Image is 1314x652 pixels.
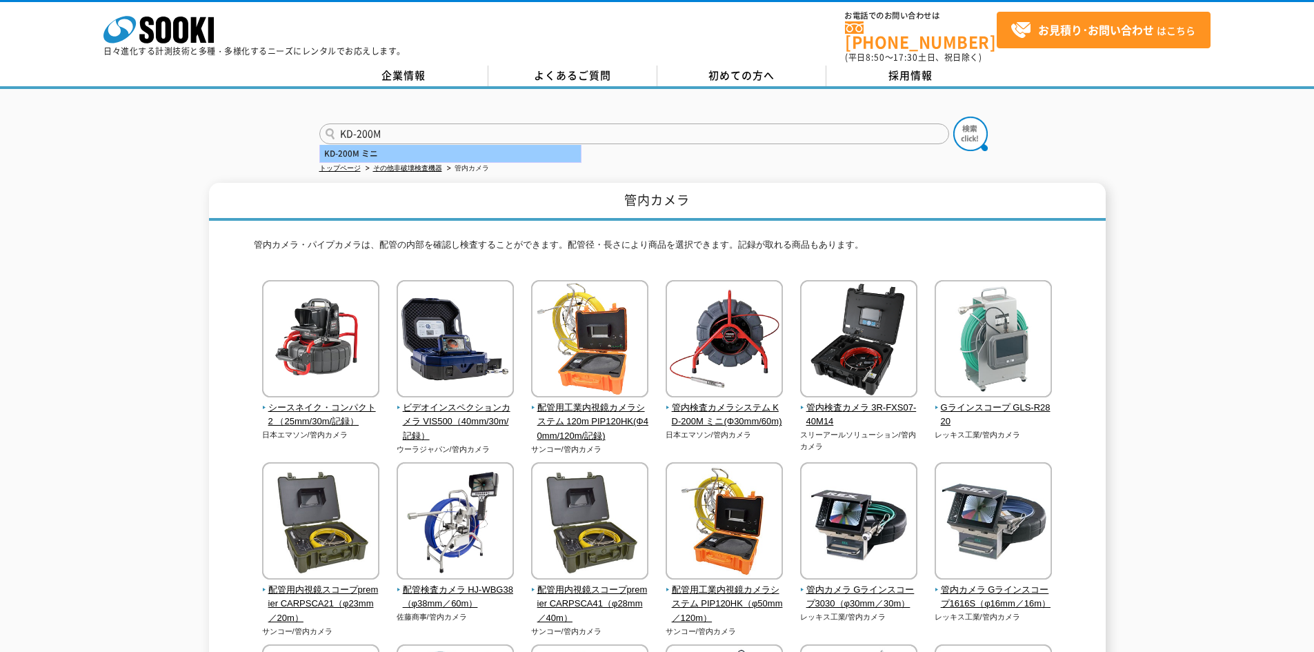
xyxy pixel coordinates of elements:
img: btn_search.png [953,117,988,151]
span: はこちら [1011,20,1195,41]
a: 管内検査カメラシステム KD-200M ミニ(Φ30mm/60m) [666,388,784,429]
img: 配管用工業内視鏡カメラシステム 120m PIP120HK(Φ40mm/120m/記録) [531,280,648,401]
a: 配管用工業内視鏡カメラシステム 120m PIP120HK(Φ40mm/120m/記録) [531,388,649,444]
a: 配管用内視鏡スコープpremier CARPSCA21（φ23mm／20m） [262,570,380,626]
img: Gラインスコープ GLS-R2820 [935,280,1052,401]
img: 配管用内視鏡スコープpremier CARPSCA21（φ23mm／20m） [262,462,379,583]
span: ビデオインスペクションカメラ VIS500（40mm/30m/記録） [397,401,515,444]
span: シースネイク・コンパクト2 （25mm/30m/記録） [262,401,380,430]
p: レッキス工業/管内カメラ [800,611,918,623]
a: 初めての方へ [657,66,826,86]
p: レッキス工業/管内カメラ [935,429,1053,441]
p: 日本エマソン/管内カメラ [666,429,784,441]
a: ビデオインスペクションカメラ VIS500（40mm/30m/記録） [397,388,515,444]
span: お電話でのお問い合わせは [845,12,997,20]
div: KD-200M ミニ [320,145,581,162]
span: 8:50 [866,51,885,63]
a: 採用情報 [826,66,995,86]
span: 管内カメラ Gラインスコープ1616S（φ16mm／16m） [935,583,1053,612]
span: 管内検査カメラシステム KD-200M ミニ(Φ30mm/60m) [666,401,784,430]
a: 管内カメラ Gラインスコープ1616S（φ16mm／16m） [935,570,1053,611]
span: 17:30 [893,51,918,63]
a: 配管用工業内視鏡カメラシステム PIP120HK（φ50mm／120m） [666,570,784,626]
img: 管内検査カメラシステム KD-200M ミニ(Φ30mm/60m) [666,280,783,401]
img: 配管用工業内視鏡カメラシステム PIP120HK（φ50mm／120m） [666,462,783,583]
p: 日本エマソン/管内カメラ [262,429,380,441]
a: お見積り･お問い合わせはこちら [997,12,1211,48]
a: Gラインスコープ GLS-R2820 [935,388,1053,429]
p: スリーアールソリューション/管内カメラ [800,429,918,452]
a: トップページ [319,164,361,172]
a: 企業情報 [319,66,488,86]
img: シースネイク・コンパクト2 （25mm/30m/記録） [262,280,379,401]
h1: 管内カメラ [209,183,1106,221]
p: サンコー/管内カメラ [531,626,649,638]
p: サンコー/管内カメラ [531,444,649,455]
span: (平日 ～ 土日、祝日除く) [845,51,982,63]
span: 管内カメラ Gラインスコープ3030（φ30mm／30m） [800,583,918,612]
span: 配管検査カメラ HJ-WBG38（φ38mm／60m） [397,583,515,612]
img: 配管用内視鏡スコープpremier CARPSCA41（φ28mm／40m） [531,462,648,583]
img: 管内検査カメラ 3R-FXS07-40M14 [800,280,917,401]
a: よくあるご質問 [488,66,657,86]
span: Gラインスコープ GLS-R2820 [935,401,1053,430]
p: ウーラジャパン/管内カメラ [397,444,515,455]
img: 配管検査カメラ HJ-WBG38（φ38mm／60m） [397,462,514,583]
p: サンコー/管内カメラ [262,626,380,638]
span: 管内検査カメラ 3R-FXS07-40M14 [800,401,918,430]
span: 配管用内視鏡スコープpremier CARPSCA21（φ23mm／20m） [262,583,380,626]
p: 管内カメラ・パイプカメラは、配管の内部を確認し検査することができます。配管径・長さにより商品を選択できます。記録が取れる商品もあります。 [254,238,1061,259]
p: サンコー/管内カメラ [666,626,784,638]
strong: お見積り･お問い合わせ [1038,21,1154,38]
img: ビデオインスペクションカメラ VIS500（40mm/30m/記録） [397,280,514,401]
img: 管内カメラ Gラインスコープ1616S（φ16mm／16m） [935,462,1052,583]
span: 初めての方へ [708,68,775,83]
a: シースネイク・コンパクト2 （25mm/30m/記録） [262,388,380,429]
p: 日々進化する計測技術と多種・多様化するニーズにレンタルでお応えします。 [103,47,406,55]
span: 配管用工業内視鏡カメラシステム 120m PIP120HK(Φ40mm/120m/記録) [531,401,649,444]
input: 商品名、型式、NETIS番号を入力してください [319,124,949,144]
a: 配管用内視鏡スコープpremier CARPSCA41（φ28mm／40m） [531,570,649,626]
a: 配管検査カメラ HJ-WBG38（φ38mm／60m） [397,570,515,611]
p: レッキス工業/管内カメラ [935,611,1053,623]
img: 管内カメラ Gラインスコープ3030（φ30mm／30m） [800,462,917,583]
a: 管内検査カメラ 3R-FXS07-40M14 [800,388,918,429]
li: 管内カメラ [444,161,489,176]
a: 管内カメラ Gラインスコープ3030（φ30mm／30m） [800,570,918,611]
a: [PHONE_NUMBER] [845,21,997,50]
a: その他非破壊検査機器 [373,164,442,172]
p: 佐藤商事/管内カメラ [397,611,515,623]
span: 配管用内視鏡スコープpremier CARPSCA41（φ28mm／40m） [531,583,649,626]
span: 配管用工業内視鏡カメラシステム PIP120HK（φ50mm／120m） [666,583,784,626]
